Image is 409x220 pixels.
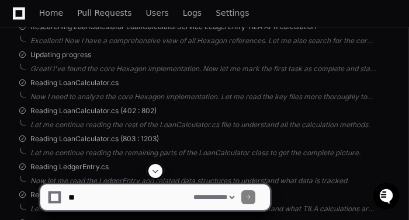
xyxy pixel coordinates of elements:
div: We're available if you need us! [53,99,161,108]
span: Reading LedgerEntry.cs [30,162,109,172]
div: Excellent! Now I have a comprehensive view of all Hexagon references. Let me also search for the ... [30,36,376,46]
img: 1736555170064-99ba0984-63c1-480f-8ee9-699278ef63ed [12,87,33,108]
img: PlayerZero [12,12,35,35]
div: Let me continue reading the rest of the LoanCalculator.cs file to understand all the calculation ... [30,120,376,130]
span: Settings [216,9,249,16]
span: Reading LoanCalculator.cs (402 : 802) [30,106,157,116]
div: Now I need to analyze the core Hexagon implementation. Let me read the key files more thoroughly ... [30,92,376,102]
span: Pull Requests [77,9,131,16]
div: Start new chat [53,87,192,99]
div: Let me continue reading the remaining parts of the LoanCalculator class to get the complete picture. [30,148,376,158]
span: Updating progress [30,50,91,60]
span: Home [39,9,63,16]
iframe: Open customer support [372,181,403,213]
button: See all [181,125,213,139]
div: Great! I've found the core Hexagon implementation. Now let me mark the first task as complete and... [30,64,376,74]
div: Past conversations [12,127,78,137]
span: Users [146,9,169,16]
div: Welcome [12,47,213,65]
button: Start new chat [199,90,213,104]
span: Reading LoanCalculator.cs [30,78,119,88]
span: Pylon [116,134,141,142]
a: Powered byPylon [82,133,141,142]
span: Reading LoanCalculator.cs (803 : 1203) [30,134,159,144]
span: Logs [183,9,202,16]
img: 7521149027303_d2c55a7ec3fe4098c2f6_72.png [25,87,46,108]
